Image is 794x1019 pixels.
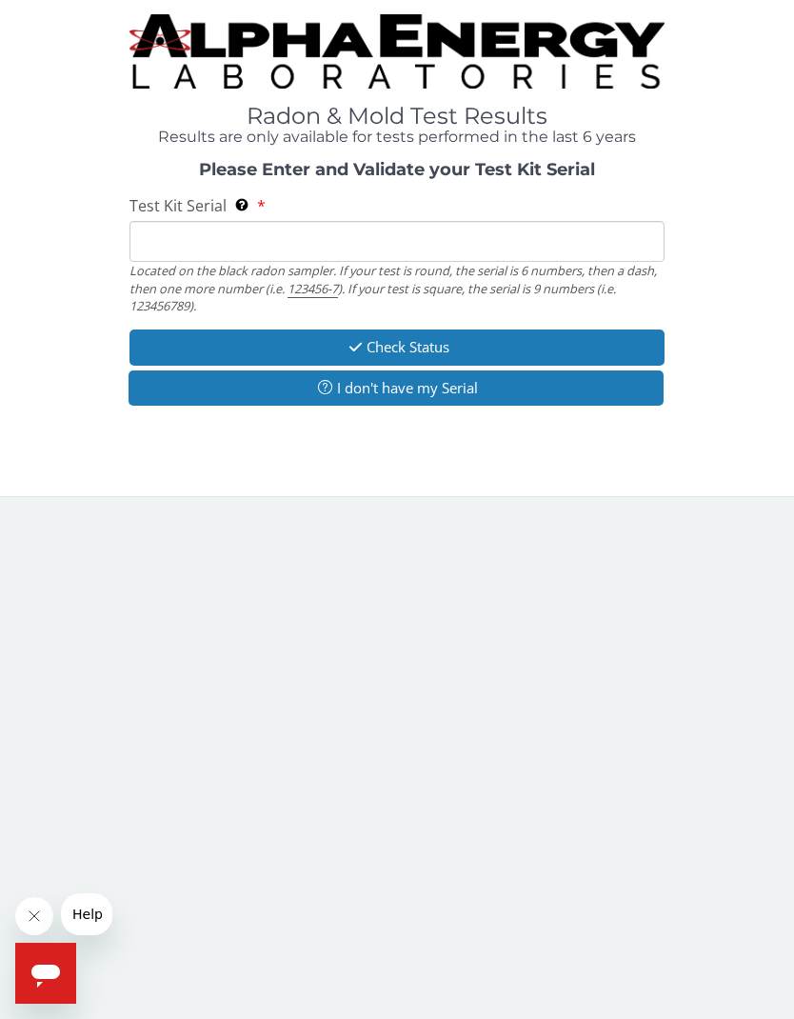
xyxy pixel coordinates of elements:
[61,893,112,935] iframe: Message from company
[15,943,76,1004] iframe: Button to launch messaging window
[129,195,227,216] span: Test Kit Serial
[129,129,665,146] h4: Results are only available for tests performed in the last 6 years
[129,370,665,406] button: I don't have my Serial
[129,330,665,365] button: Check Status
[15,897,53,935] iframe: Close message
[199,159,595,180] strong: Please Enter and Validate your Test Kit Serial
[129,262,665,314] div: Located on the black radon sampler. If your test is round, the serial is 6 numbers, then a dash, ...
[129,14,665,89] img: TightCrop.jpg
[129,104,665,129] h1: Radon & Mold Test Results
